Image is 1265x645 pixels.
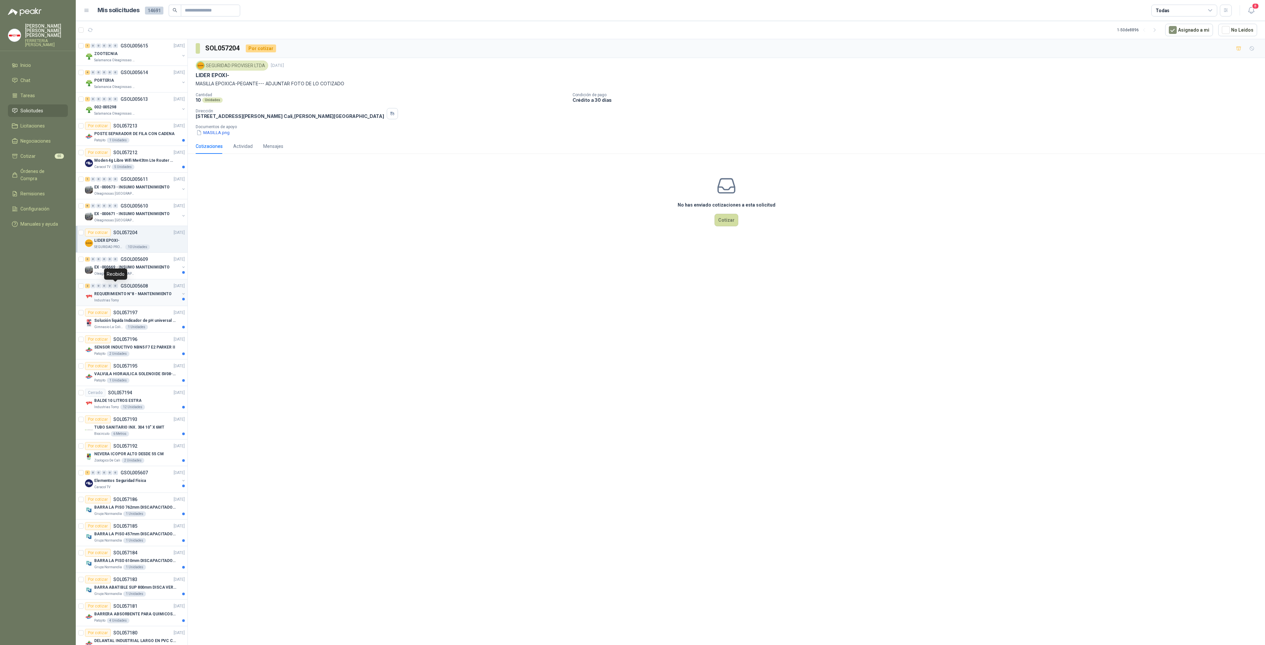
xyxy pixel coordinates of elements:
[113,550,137,555] p: SOL057184
[174,96,185,102] p: [DATE]
[196,113,384,119] p: [STREET_ADDRESS][PERSON_NAME] Cali , [PERSON_NAME][GEOGRAPHIC_DATA]
[121,177,148,182] p: GSOL005611
[246,44,276,52] div: Por cotizar
[123,511,146,517] div: 1 Unidades
[20,137,51,145] span: Negociaciones
[94,531,176,537] p: BARRA LA PISO 457mm DISCAPACITADOS SOCO
[102,97,107,101] div: 0
[678,201,775,209] h3: No has enviado cotizaciones a esta solicitud
[113,284,118,288] div: 0
[8,8,42,16] img: Logo peakr
[94,451,163,457] p: NEVERA ICOPOR ALTO DESDE 55 CM
[107,97,112,101] div: 0
[94,618,105,623] p: Patojito
[94,504,176,511] p: BARRA LA PISO 762mm DISCAPACITADOS SOCO
[196,143,223,150] div: Cotizaciones
[94,318,176,324] p: Solución liquida Indicador de pH universal de 500ml o 20 de 25ml (no tiras de papel)
[8,89,68,102] a: Tareas
[108,390,132,395] p: SOL057194
[174,176,185,182] p: [DATE]
[102,177,107,182] div: 0
[271,63,284,69] p: [DATE]
[94,558,176,564] p: BARRA LA PISO 610mm DISCAPACITADOS SOCO
[1165,24,1213,36] button: Asignado a mi
[102,43,107,48] div: 0
[113,604,137,608] p: SOL057181
[107,378,129,383] div: 1 Unidades
[196,129,230,136] button: MASILLA.png
[120,405,145,410] div: 12 Unidades
[8,218,68,230] a: Manuales y ayuda
[85,522,111,530] div: Por cotizar
[25,24,68,38] p: [PERSON_NAME] [PERSON_NAME] [PERSON_NAME]
[76,146,187,173] a: Por cotizarSOL057212[DATE] Company LogoModen 4g Libre Wifi Mw43tm Lte Router Móvil Internet 5ghz ...
[94,84,136,90] p: Salamanca Oleaginosas SAS
[76,413,187,439] a: Por cotizarSOL057193[DATE] Company LogoTUBO SANITARIO INX. 304 10" X 6MTBiocirculo6 Metros
[102,257,107,262] div: 0
[85,52,93,60] img: Company Logo
[8,120,68,132] a: Licitaciones
[76,306,187,333] a: Por cotizarSOL057197[DATE] Company LogoSolución liquida Indicador de pH universal de 500ml o 20 d...
[94,458,120,463] p: Zoologico De Cali
[94,298,119,303] p: Industrias Tomy
[174,443,185,449] p: [DATE]
[85,239,93,247] img: Company Logo
[85,470,90,475] div: 1
[94,565,122,570] p: Grupo Normandía
[85,602,111,610] div: Por cotizar
[123,538,146,543] div: 1 Unidades
[125,324,148,330] div: 1 Unidades
[174,523,185,529] p: [DATE]
[85,575,111,583] div: Por cotizar
[107,177,112,182] div: 0
[91,70,96,75] div: 0
[174,550,185,556] p: [DATE]
[76,600,187,626] a: Por cotizarSOL057181[DATE] Company LogoBARRERA ABSORBENTE PARA QUIMICOS (DERRAME DE HIPOCLORITO)P...
[1252,3,1259,9] span: 8
[94,104,116,110] p: 002-005298
[85,149,111,156] div: Por cotizar
[85,362,111,370] div: Por cotizar
[233,143,253,150] div: Actividad
[94,157,176,164] p: Moden 4g Libre Wifi Mw43tm Lte Router Móvil Internet 5ghz ALCATEL DESBLOQUEADO
[94,638,176,644] p: DELANTAL INDUSTRIAL LARGO EN PVC COLOR AMARILLO
[85,69,186,90] a: 4 0 0 0 0 0 GSOL005614[DATE] Company LogoPORTERIASalamanca Oleaginosas SAS
[85,255,186,276] a: 3 0 0 0 0 0 GSOL005609[DATE] Company LogoEX -000669 - INSUMO MANTENIMIENTOOleaginosas [GEOGRAPHIC...
[20,190,45,197] span: Remisiones
[94,324,124,330] p: Gimnasio La Colina
[113,310,137,315] p: SOL057197
[94,478,146,484] p: Elementos Seguridad Fisica
[121,257,148,262] p: GSOL005609
[94,164,110,170] p: Caracol TV
[85,186,93,194] img: Company Logo
[94,184,170,190] p: EX -000673 - INSUMO MANTENIMIENTO
[112,164,134,170] div: 5 Unidades
[121,204,148,208] p: GSOL005610
[91,257,96,262] div: 0
[8,150,68,162] a: Cotizar65
[1117,25,1160,35] div: 1 - 50 de 8896
[94,584,176,591] p: BARRA ABATIBLE SUP 800mm DISCA VERT SOCO
[715,214,738,226] button: Cotizar
[196,109,384,113] p: Dirección
[85,442,111,450] div: Por cotizar
[85,629,111,637] div: Por cotizar
[85,346,93,354] img: Company Logo
[94,291,172,297] p: REQUERIMIENTO N°8 - MANTENIMIENTO
[113,70,118,75] div: 0
[113,124,137,128] p: SOL057213
[91,470,96,475] div: 0
[85,415,111,423] div: Por cotizar
[111,431,129,436] div: 6 Metros
[196,61,268,70] div: SEGURIDAD PROVISER LTDA
[94,538,122,543] p: Grupo Normandía
[20,122,45,129] span: Licitaciones
[96,177,101,182] div: 0
[94,591,122,597] p: Grupo Normandía
[94,611,176,617] p: BARRERA ABSORBENTE PARA QUIMICOS (DERRAME DE HIPOCLORITO)
[20,62,31,69] span: Inicio
[85,229,111,237] div: Por cotizar
[85,389,105,397] div: Cerrado
[174,576,185,583] p: [DATE]
[98,6,140,15] h1: Mis solicitudes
